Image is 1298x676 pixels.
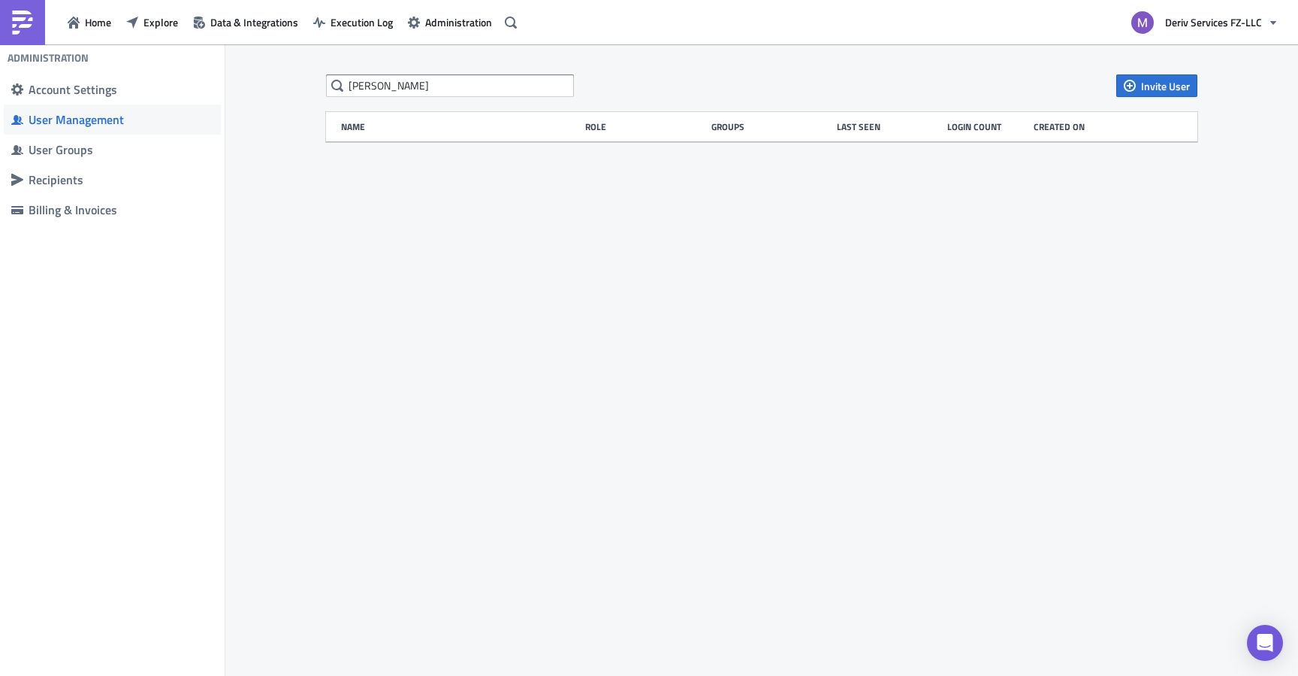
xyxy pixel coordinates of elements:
[1165,14,1262,30] span: Deriv Services FZ-LLC
[1116,74,1197,97] button: Invite User
[29,112,213,127] div: User Management
[585,121,704,132] div: Role
[1122,6,1287,39] button: Deriv Services FZ-LLC
[29,82,213,97] div: Account Settings
[1034,121,1128,132] div: Created on
[711,121,830,132] div: Groups
[947,121,1026,132] div: Login Count
[186,11,306,34] button: Data & Integrations
[60,11,119,34] button: Home
[425,14,492,30] span: Administration
[341,121,578,132] div: Name
[29,172,213,187] div: Recipients
[837,121,940,132] div: Last Seen
[29,142,213,157] div: User Groups
[1247,625,1283,661] div: Open Intercom Messenger
[8,51,89,65] h4: Administration
[306,11,400,34] button: Execution Log
[143,14,178,30] span: Explore
[85,14,111,30] span: Home
[331,14,393,30] span: Execution Log
[1130,10,1155,35] img: Avatar
[326,74,574,97] input: Search Users
[400,11,500,34] button: Administration
[210,14,298,30] span: Data & Integrations
[1141,78,1190,94] span: Invite User
[11,11,35,35] img: PushMetrics
[119,11,186,34] button: Explore
[29,202,213,217] div: Billing & Invoices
